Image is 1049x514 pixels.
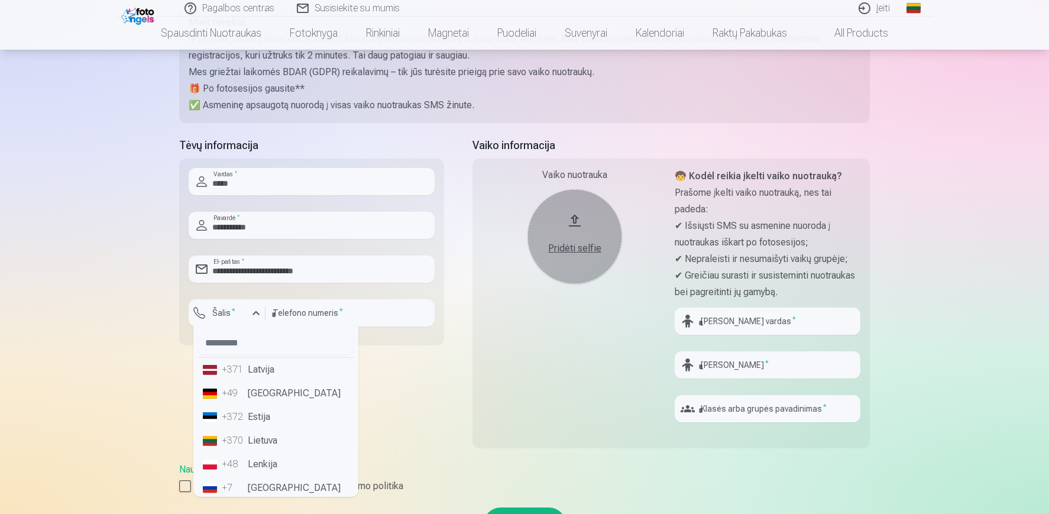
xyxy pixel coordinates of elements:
[539,241,610,256] div: Pridėti selfie
[179,137,444,154] h5: Tėvų informacija
[198,358,354,382] li: Latvija
[198,429,354,452] li: Lietuva
[698,17,801,50] a: Raktų pakabukas
[198,476,354,500] li: [GEOGRAPHIC_DATA]
[621,17,698,50] a: Kalendoriai
[222,457,245,471] div: +48
[483,17,551,50] a: Puodeliai
[121,5,157,25] img: /fa2
[189,64,860,80] p: Mes griežtai laikomės BDAR (GDPR) reikalavimų – tik jūs turėsite prieigą prie savo vaiko nuotraukų.
[222,410,245,424] div: +372
[551,17,621,50] a: Suvenyrai
[179,464,254,475] a: Naudotojo sutartis
[675,218,860,251] p: ✔ Išsiųsti SMS su asmenine nuoroda į nuotraukas iškart po fotosesijos;
[414,17,483,50] a: Magnetai
[675,185,860,218] p: Prašome įkelti vaiko nuotrauką, nes tai padeda:
[276,17,352,50] a: Fotoknyga
[352,17,414,50] a: Rinkiniai
[222,386,245,400] div: +49
[189,299,266,326] button: Šalis*
[189,80,860,97] p: 🎁 Po fotosesijos gausite**
[675,170,842,182] strong: 🧒 Kodėl reikia įkelti vaiko nuotrauką?
[222,481,245,495] div: +7
[222,363,245,377] div: +371
[179,463,870,493] div: ,
[179,479,870,493] label: Sutinku su Naudotojo sutartimi ir privatumo politika
[198,405,354,429] li: Estija
[801,17,902,50] a: All products
[482,168,668,182] div: Vaiko nuotrauka
[189,97,860,114] p: ✅ Asmeninę apsaugotą nuorodą į visas vaiko nuotraukas SMS žinute.
[675,251,860,267] p: ✔ Nepraleisti ir nesumaišyti vaikų grupėje;
[527,189,622,284] button: Pridėti selfie
[198,382,354,405] li: [GEOGRAPHIC_DATA]
[222,434,245,448] div: +370
[208,307,240,319] label: Šalis
[472,137,870,154] h5: Vaiko informacija
[675,267,860,300] p: ✔ Greičiau surasti ir susisteminti nuotraukas bei pagreitinti jų gamybą.
[198,452,354,476] li: Lenkija
[147,17,276,50] a: Spausdinti nuotraukas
